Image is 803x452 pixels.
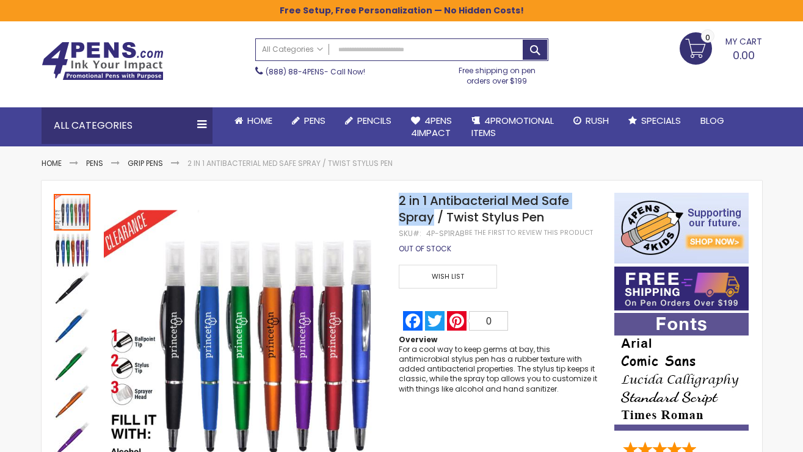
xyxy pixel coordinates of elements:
img: Free shipping on orders over $199 [614,267,749,310]
div: 2 in 1 Antibacterial Med Safe Spray / Twist Stylus Pen [54,268,92,306]
img: 2 in 1 Antibacterial Med Safe Spray / Twist Stylus Pen [54,307,90,344]
a: Facebook [402,311,424,331]
a: Pens [282,107,335,134]
img: 2 in 1 Antibacterial Med Safe Spray / Twist Stylus Pen [54,383,90,420]
iframe: Google Customer Reviews [702,419,803,452]
a: 4PROMOTIONALITEMS [462,107,564,147]
span: 0.00 [733,48,755,63]
span: 0 [705,32,710,43]
span: Blog [700,114,724,127]
a: Pencils [335,107,401,134]
strong: Overview [399,334,437,345]
a: Home [225,107,282,134]
strong: SKU [399,228,421,239]
a: 4Pens4impact [401,107,462,147]
img: font-personalization-examples [614,313,749,431]
div: For a cool way to keep germs at bay, this antimicrobial stylus pen has a rubber texture with adde... [399,345,601,394]
a: Blog [691,107,734,134]
span: 4Pens 4impact [411,114,452,139]
div: All Categories [42,107,213,144]
div: Availability [399,244,451,254]
a: 0.00 0 [680,32,762,63]
span: Pencils [357,114,391,127]
img: 2 in 1 Antibacterial Med Safe Spray / Twist Stylus Pen [54,232,90,268]
img: 4pens 4 kids [614,193,749,264]
span: Rush [586,114,609,127]
div: 2 in 1 Antibacterial Med Safe Spray / Twist Stylus Pen [54,306,92,344]
div: 2 in 1 Antibacterial Med Safe Spray / Twist Stylus Pen [54,344,92,382]
a: Wish List [399,265,500,289]
span: 4PROMOTIONAL ITEMS [471,114,554,139]
div: 4P-SP1RAB [426,229,465,239]
a: All Categories [256,39,329,59]
span: Out of stock [399,243,451,254]
a: Be the first to review this product [465,228,593,237]
div: 2 in 1 Antibacterial Med Safe Spray / Twist Stylus Pen [54,231,92,268]
a: Rush [564,107,619,134]
img: 2 in 1 Antibacterial Med Safe Spray / Twist Stylus Pen [54,345,90,382]
img: 2 in 1 Antibacterial Med Safe Spray / Twist Stylus Pen [54,270,90,306]
li: 2 in 1 Antibacterial Med Safe Spray / Twist Stylus Pen [187,159,393,168]
span: All Categories [262,45,323,54]
span: - Call Now! [266,66,365,77]
div: Free shipping on pen orders over $199 [446,61,548,85]
a: Home [42,158,62,168]
span: Specials [641,114,681,127]
span: Pens [304,114,325,127]
span: 0 [486,316,492,326]
a: (888) 88-4PENS [266,66,324,77]
a: Grip Pens [128,158,163,168]
div: 2 in 1 Antibacterial Med Safe Spray / Twist Stylus Pen [54,193,92,231]
img: 4Pens Custom Pens and Promotional Products [42,41,164,81]
span: Wish List [399,265,496,289]
a: Twitter [424,311,446,331]
a: Pinterest0 [446,311,509,331]
span: 2 in 1 Antibacterial Med Safe Spray / Twist Stylus Pen [399,192,569,226]
div: 2 in 1 Antibacterial Med Safe Spray / Twist Stylus Pen [54,382,92,420]
span: Home [247,114,272,127]
a: Pens [86,158,103,168]
a: Specials [619,107,691,134]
